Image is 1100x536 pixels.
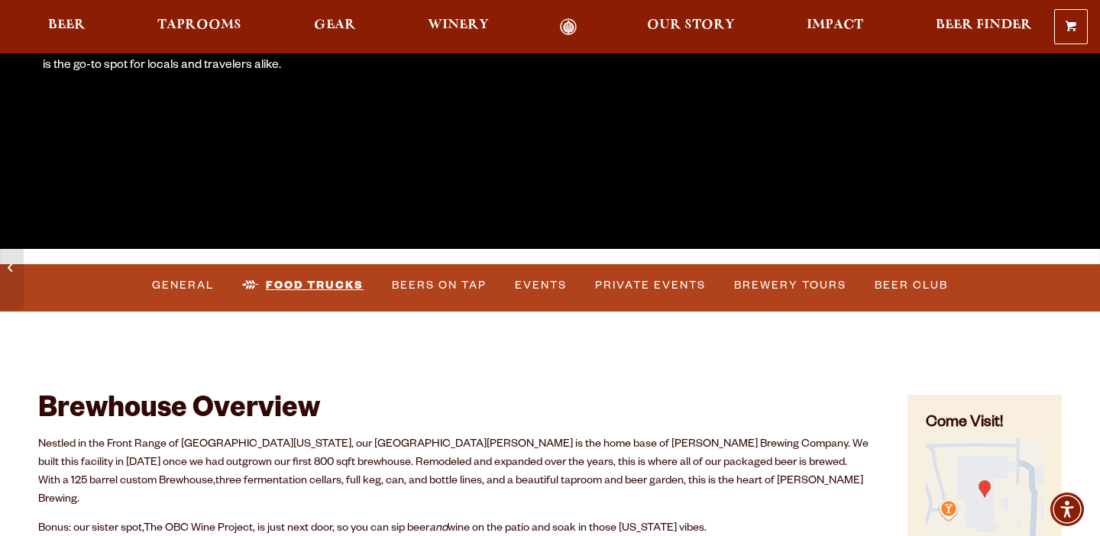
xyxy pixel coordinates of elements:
span: Beer [48,19,86,31]
span: Our Story [647,19,735,31]
a: General [146,268,220,303]
a: Our Story [637,18,745,36]
div: Accessibility Menu [1050,492,1084,526]
a: Beers on Tap [386,268,493,303]
span: Taprooms [157,19,241,31]
a: Taprooms [147,18,251,36]
span: Beer Finder [936,19,1032,31]
a: Gear [304,18,366,36]
a: Beer Finder [926,18,1042,36]
a: The OBC Wine Project [144,523,253,535]
a: Impact [797,18,873,36]
div: Known for our beautiful patio and striking mountain views, this brewhouse is the go-to spot for l... [43,40,434,76]
em: and [429,523,448,535]
a: Events [509,268,573,303]
p: Nestled in the Front Range of [GEOGRAPHIC_DATA][US_STATE], our [GEOGRAPHIC_DATA][PERSON_NAME] is ... [38,436,869,509]
a: Beer [38,18,95,36]
a: Winery [418,18,499,36]
h2: Brewhouse Overview [38,395,869,428]
h4: Come Visit! [926,413,1043,435]
span: Gear [314,19,356,31]
a: Private Events [589,268,712,303]
a: Food Trucks [236,268,370,303]
a: Beer Club [869,268,954,303]
span: Impact [807,19,863,31]
span: Winery [428,19,489,31]
a: Odell Home [540,18,597,36]
a: Brewery Tours [728,268,852,303]
span: three fermentation cellars, full keg, can, and bottle lines, and a beautiful taproom and beer gar... [38,476,863,506]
